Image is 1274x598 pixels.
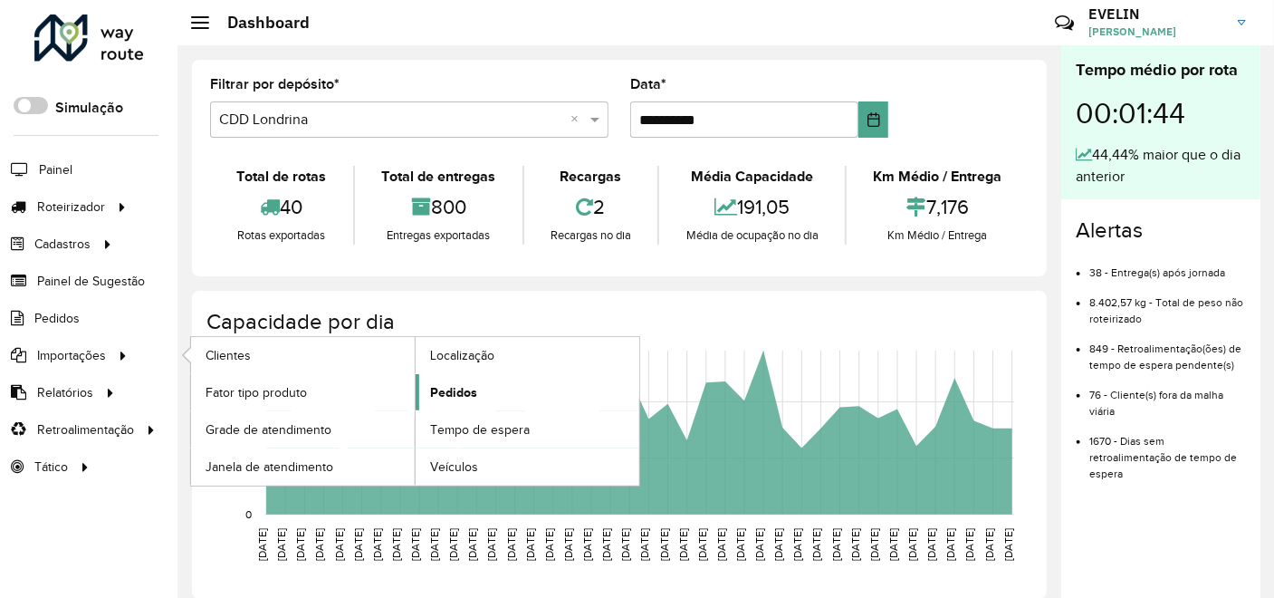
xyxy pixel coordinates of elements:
a: Tempo de espera [416,411,639,448]
span: Pedidos [34,309,80,328]
label: Simulação [55,97,123,119]
span: Tático [34,458,68,477]
button: Choose Date [858,101,888,138]
text: [DATE] [772,528,784,561]
text: [DATE] [906,528,918,561]
div: 44,44% maior que o dia anterior [1076,144,1246,188]
div: Km Médio / Entrega [851,227,1024,245]
li: 1670 - Dias sem retroalimentação de tempo de espera [1089,420,1246,482]
li: 8.402,57 kg - Total de peso não roteirizado [1089,281,1246,327]
span: Janela de atendimento [206,458,333,477]
span: Relatórios [37,383,93,402]
div: Total de rotas [215,166,349,188]
a: Grade de atendimento [191,411,415,448]
span: Clear all [570,109,586,130]
text: [DATE] [543,528,555,561]
text: [DATE] [868,528,880,561]
text: [DATE] [294,528,306,561]
div: Total de entregas [359,166,518,188]
a: Contato Rápido [1045,4,1084,43]
text: [DATE] [600,528,612,561]
a: Pedidos [416,374,639,410]
text: [DATE] [371,528,383,561]
text: [DATE] [811,528,823,561]
text: [DATE] [466,528,478,561]
text: [DATE] [447,528,459,561]
text: [DATE] [639,528,651,561]
div: 2 [529,188,654,227]
text: [DATE] [734,528,746,561]
label: Filtrar por depósito [210,73,340,95]
li: 76 - Cliente(s) fora da malha viária [1089,373,1246,420]
text: [DATE] [887,528,899,561]
text: [DATE] [830,528,842,561]
h2: Dashboard [209,13,310,33]
div: 00:01:44 [1076,82,1246,144]
text: [DATE] [275,528,287,561]
span: Pedidos [430,383,477,402]
div: 7,176 [851,188,1024,227]
span: Tempo de espera [430,420,530,439]
span: Grade de atendimento [206,420,331,439]
text: [DATE] [792,528,804,561]
text: [DATE] [849,528,861,561]
div: 800 [359,188,518,227]
a: Localização [416,337,639,373]
div: Entregas exportadas [359,227,518,245]
text: [DATE] [658,528,670,561]
span: [PERSON_NAME] [1088,24,1224,40]
div: Recargas no dia [529,227,654,245]
text: [DATE] [983,528,995,561]
a: Fator tipo produto [191,374,415,410]
text: [DATE] [352,528,364,561]
span: Clientes [206,346,251,365]
div: 191,05 [664,188,840,227]
text: [DATE] [696,528,708,561]
h4: Capacidade por dia [206,309,1029,335]
text: [DATE] [333,528,345,561]
text: [DATE] [313,528,325,561]
text: [DATE] [715,528,727,561]
span: Veículos [430,458,478,477]
div: Km Médio / Entrega [851,166,1024,188]
span: Retroalimentação [37,420,134,439]
span: Roteirizador [37,198,105,217]
text: [DATE] [524,528,536,561]
text: [DATE] [964,528,976,561]
span: Localização [430,346,494,365]
text: [DATE] [505,528,517,561]
div: Rotas exportadas [215,227,349,245]
li: 849 - Retroalimentação(ões) de tempo de espera pendente(s) [1089,327,1246,373]
span: Importações [37,346,106,365]
a: Janela de atendimento [191,448,415,485]
text: [DATE] [409,528,421,561]
span: Fator tipo produto [206,383,307,402]
text: [DATE] [581,528,593,561]
span: Painel [39,160,72,179]
text: [DATE] [486,528,498,561]
text: [DATE] [390,528,402,561]
text: 0 [245,508,252,520]
span: Cadastros [34,235,91,254]
div: Média Capacidade [664,166,840,188]
div: Tempo médio por rota [1076,58,1246,82]
text: [DATE] [1002,528,1014,561]
text: [DATE] [677,528,689,561]
a: Clientes [191,337,415,373]
text: [DATE] [753,528,765,561]
a: Veículos [416,448,639,485]
div: Recargas [529,166,654,188]
div: 40 [215,188,349,227]
li: 38 - Entrega(s) após jornada [1089,251,1246,281]
text: [DATE] [925,528,937,561]
span: Painel de Sugestão [37,272,145,291]
text: [DATE] [619,528,631,561]
text: [DATE] [428,528,440,561]
text: [DATE] [256,528,268,561]
text: [DATE] [945,528,957,561]
h4: Alertas [1076,217,1246,244]
label: Data [630,73,666,95]
div: Média de ocupação no dia [664,227,840,245]
text: [DATE] [562,528,574,561]
h3: EVELIN [1088,5,1224,23]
